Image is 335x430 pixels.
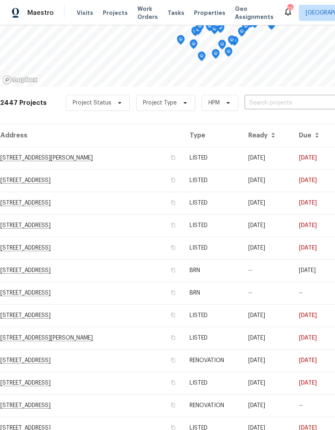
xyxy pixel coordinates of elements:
[194,25,202,38] div: Map marker
[183,124,242,147] th: Type
[183,304,242,327] td: LISTED
[213,20,221,33] div: Map marker
[242,124,292,147] th: Ready
[77,9,93,17] span: Visits
[177,35,185,47] div: Map marker
[183,214,242,237] td: LISTED
[212,49,220,61] div: Map marker
[292,394,335,417] td: --
[228,35,236,48] div: Map marker
[183,259,242,282] td: BRN
[208,99,220,107] span: HPM
[2,75,38,84] a: Mapbox homepage
[292,282,335,304] td: --
[196,22,204,34] div: Map marker
[242,169,292,192] td: [DATE]
[170,244,177,251] button: Copy Address
[170,311,177,319] button: Copy Address
[183,169,242,192] td: LISTED
[170,401,177,409] button: Copy Address
[242,214,292,237] td: [DATE]
[170,221,177,229] button: Copy Address
[170,176,177,184] button: Copy Address
[183,147,242,169] td: LISTED
[292,147,335,169] td: [DATE]
[292,237,335,259] td: [DATE]
[191,27,199,39] div: Map marker
[183,237,242,259] td: LISTED
[183,372,242,394] td: LISTED
[242,282,292,304] td: --
[73,99,111,107] span: Project Status
[183,192,242,214] td: LISTED
[292,192,335,214] td: [DATE]
[170,154,177,161] button: Copy Address
[190,39,198,52] div: Map marker
[183,349,242,372] td: RENOVATION
[27,9,54,17] span: Maestro
[206,22,214,34] div: Map marker
[194,9,225,17] span: Properties
[292,124,335,147] th: Due
[210,25,219,37] div: Map marker
[292,259,335,282] td: [DATE]
[292,304,335,327] td: [DATE]
[242,259,292,282] td: --
[242,304,292,327] td: [DATE]
[238,27,246,39] div: Map marker
[218,40,226,52] div: Map marker
[242,349,292,372] td: [DATE]
[143,99,177,107] span: Project Type
[242,147,292,169] td: [DATE]
[225,47,233,59] div: Map marker
[170,379,177,386] button: Copy Address
[287,5,293,13] div: 23
[242,327,292,349] td: [DATE]
[170,334,177,341] button: Copy Address
[183,327,242,349] td: LISTED
[292,372,335,394] td: [DATE]
[170,199,177,206] button: Copy Address
[292,169,335,192] td: [DATE]
[170,266,177,274] button: Copy Address
[170,289,177,296] button: Copy Address
[235,5,274,21] span: Geo Assignments
[242,22,250,34] div: Map marker
[242,394,292,417] td: [DATE]
[292,349,335,372] td: [DATE]
[183,394,242,417] td: RENOVATION
[167,10,184,16] span: Tasks
[198,51,206,64] div: Map marker
[292,327,335,349] td: [DATE]
[242,372,292,394] td: [DATE]
[137,5,158,21] span: Work Orders
[292,214,335,237] td: [DATE]
[242,237,292,259] td: [DATE]
[170,356,177,364] button: Copy Address
[242,192,292,214] td: [DATE]
[183,282,242,304] td: BRN
[103,9,128,17] span: Projects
